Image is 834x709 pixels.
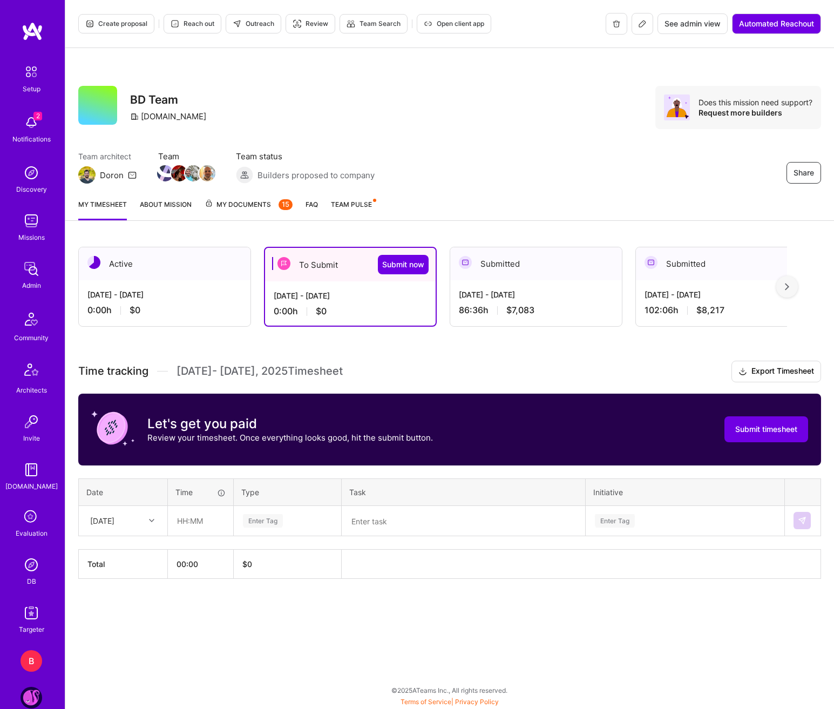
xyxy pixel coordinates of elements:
[168,549,234,578] th: 00:00
[724,416,808,442] button: Submit timesheet
[21,602,42,624] img: Skill Targeter
[79,478,168,505] th: Date
[100,170,124,181] div: Doron
[265,248,436,281] div: To Submit
[424,19,484,29] span: Open client app
[78,166,96,184] img: Team Architect
[277,257,290,270] img: To Submit
[645,289,799,300] div: [DATE] - [DATE]
[18,306,44,332] img: Community
[226,14,281,33] button: Outreach
[735,424,797,435] span: Submit timesheet
[595,512,635,529] div: Enter Tag
[506,305,534,316] span: $7,083
[657,13,728,34] button: See admin view
[459,289,613,300] div: [DATE] - [DATE]
[236,166,253,184] img: Builders proposed to company
[177,364,343,378] span: [DATE] - [DATE] , 2025 Timesheet
[21,112,42,133] img: bell
[664,94,690,120] img: Avatar
[199,165,215,181] img: Team Member Avatar
[87,289,242,300] div: [DATE] - [DATE]
[23,83,40,94] div: Setup
[236,151,375,162] span: Team status
[78,199,127,220] a: My timesheet
[293,19,301,28] i: icon Targeter
[786,162,821,184] button: Share
[158,164,172,183] a: Team Member Avatar
[12,133,51,145] div: Notifications
[33,112,42,120] span: 2
[274,290,427,301] div: [DATE] - [DATE]
[382,259,424,270] span: Submit now
[85,19,94,28] i: icon Proposal
[21,459,42,481] img: guide book
[21,411,42,433] img: Invite
[78,151,137,162] span: Team architect
[16,528,48,539] div: Evaluation
[65,677,834,704] div: © 2025 ATeams Inc., All rights reserved.
[78,364,148,378] span: Time tracking
[130,112,139,121] i: icon CompanyGray
[87,305,242,316] div: 0:00 h
[21,650,42,672] div: B
[401,698,499,706] span: |
[798,516,806,525] img: Submit
[279,199,293,210] div: 15
[243,512,283,529] div: Enter Tag
[21,687,42,708] img: Kraken: Delivery and Migration Agentic Platform
[79,549,168,578] th: Total
[455,698,499,706] a: Privacy Policy
[331,199,375,220] a: Team Pulse
[21,554,42,576] img: Admin Search
[175,487,226,498] div: Time
[21,210,42,232] img: teamwork
[79,247,250,280] div: Active
[234,478,342,505] th: Type
[91,407,134,450] img: coin
[140,199,192,220] a: About Mission
[23,433,40,444] div: Invite
[22,280,41,291] div: Admin
[130,111,206,122] div: [DOMAIN_NAME]
[164,14,221,33] button: Reach out
[293,19,328,29] span: Review
[27,576,36,587] div: DB
[274,306,427,317] div: 0:00 h
[16,184,47,195] div: Discovery
[168,507,233,535] input: HH:MM
[171,19,214,29] span: Reach out
[450,247,622,280] div: Submitted
[316,306,327,317] span: $0
[158,151,214,162] span: Team
[21,162,42,184] img: discovery
[378,255,429,274] button: Submit now
[14,332,49,343] div: Community
[171,165,187,181] img: Team Member Avatar
[147,432,433,443] p: Review your timesheet. Once everything looks good, hit the submit button.
[331,200,372,208] span: Team Pulse
[78,14,154,33] button: Create proposal
[21,507,42,528] i: icon SelectionTeam
[157,165,173,181] img: Team Member Avatar
[147,416,433,432] h3: Let's get you paid
[342,478,586,505] th: Task
[636,247,808,280] div: Submitted
[22,22,43,41] img: logo
[20,60,43,83] img: setup
[149,518,154,523] i: icon Chevron
[340,14,408,33] button: Team Search
[347,19,401,29] span: Team Search
[18,650,45,672] a: B
[205,199,293,211] span: My Documents
[732,13,821,34] button: Automated Reachout
[200,164,214,183] a: Team Member Avatar
[186,164,200,183] a: Team Member Avatar
[87,256,100,269] img: Active
[185,165,201,181] img: Team Member Avatar
[459,256,472,269] img: Submitted
[130,305,140,316] span: $0
[417,14,491,33] button: Open client app
[18,359,44,384] img: Architects
[696,305,724,316] span: $8,217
